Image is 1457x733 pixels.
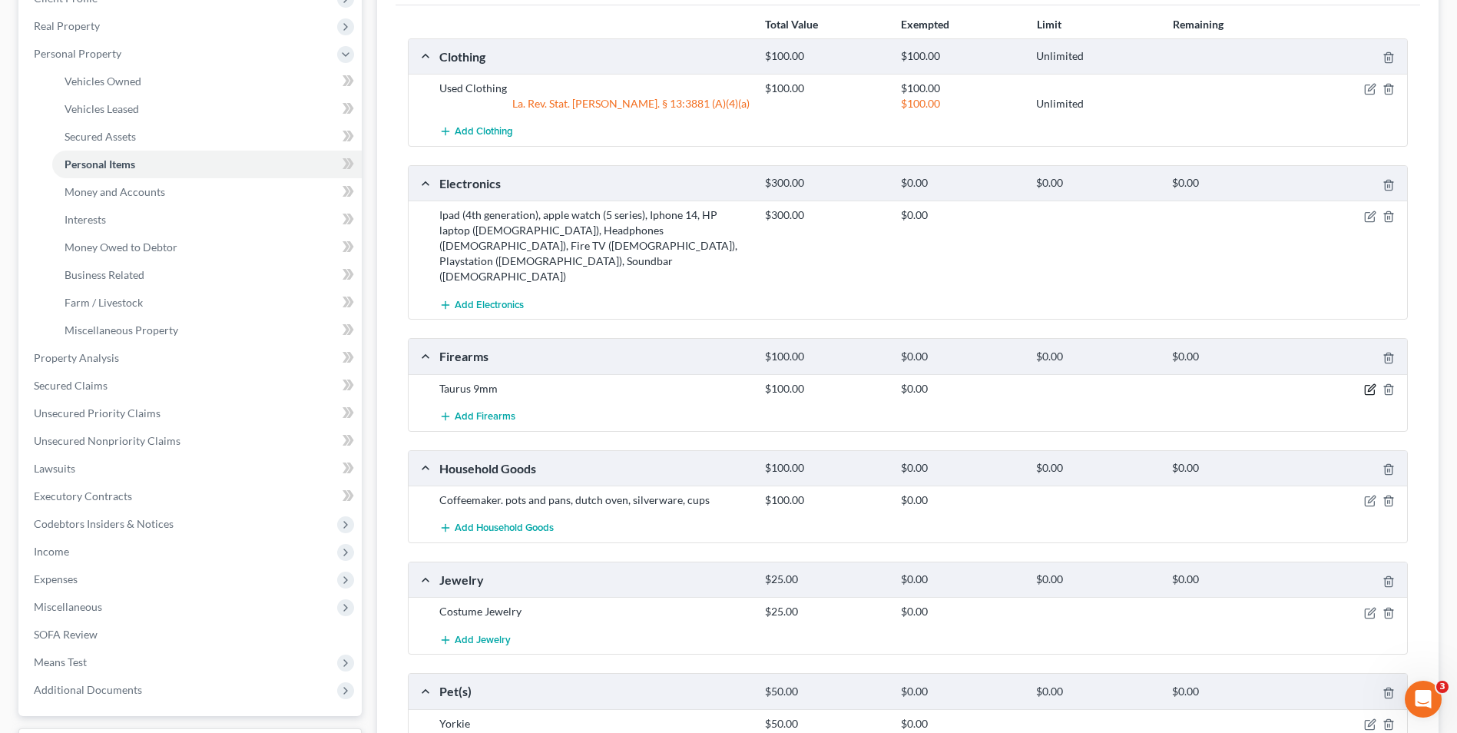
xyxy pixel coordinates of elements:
[893,493,1029,508] div: $0.00
[893,207,1029,223] div: $0.00
[1173,18,1224,31] strong: Remaining
[65,240,177,254] span: Money Owed to Debtor
[893,176,1029,191] div: $0.00
[65,185,165,198] span: Money and Accounts
[52,234,362,261] a: Money Owed to Debtor
[893,716,1029,731] div: $0.00
[432,572,757,588] div: Jewelry
[893,96,1029,111] div: $100.00
[1164,685,1300,699] div: $0.00
[432,716,757,731] div: Yorkie
[432,683,757,699] div: Pet(s)
[757,350,893,364] div: $100.00
[765,18,818,31] strong: Total Value
[1028,49,1164,64] div: Unlimited
[34,545,69,558] span: Income
[893,461,1029,476] div: $0.00
[1028,685,1164,699] div: $0.00
[34,462,75,475] span: Lawsuits
[432,604,757,619] div: Costume Jewelry
[1028,461,1164,476] div: $0.00
[1164,572,1300,587] div: $0.00
[1405,681,1442,718] iframe: Intercom live chat
[22,483,362,510] a: Executory Contracts
[1164,461,1300,476] div: $0.00
[34,489,132,502] span: Executory Contracts
[52,317,362,344] a: Miscellaneous Property
[34,351,119,364] span: Property Analysis
[432,81,757,96] div: Used Clothing
[439,118,513,146] button: Add Clothing
[893,381,1029,396] div: $0.00
[65,213,106,226] span: Interests
[757,176,893,191] div: $300.00
[52,289,362,317] a: Farm / Livestock
[893,685,1029,699] div: $0.00
[34,628,98,641] span: SOFA Review
[52,151,362,178] a: Personal Items
[1436,681,1449,693] span: 3
[893,81,1029,96] div: $100.00
[893,49,1029,64] div: $100.00
[757,207,893,223] div: $300.00
[22,455,362,483] a: Lawsuits
[439,514,554,542] button: Add Household Goods
[34,600,102,613] span: Miscellaneous
[52,206,362,234] a: Interests
[1037,18,1061,31] strong: Limit
[901,18,949,31] strong: Exempted
[1028,350,1164,364] div: $0.00
[439,290,524,319] button: Add Electronics
[757,685,893,699] div: $50.00
[34,47,121,60] span: Personal Property
[34,434,180,447] span: Unsecured Nonpriority Claims
[757,716,893,731] div: $50.00
[893,604,1029,619] div: $0.00
[65,158,135,171] span: Personal Items
[52,178,362,206] a: Money and Accounts
[757,572,893,587] div: $25.00
[22,621,362,648] a: SOFA Review
[432,207,757,284] div: Ipad (4th generation), apple watch (5 series), Iphone 14, HP laptop ([DEMOGRAPHIC_DATA]), Headpho...
[52,261,362,289] a: Business Related
[455,634,511,646] span: Add Jewelry
[439,403,515,431] button: Add Firearms
[893,350,1029,364] div: $0.00
[455,410,515,423] span: Add Firearms
[432,460,757,476] div: Household Goods
[757,381,893,396] div: $100.00
[22,344,362,372] a: Property Analysis
[34,683,142,696] span: Additional Documents
[432,48,757,65] div: Clothing
[34,572,78,585] span: Expenses
[1164,350,1300,364] div: $0.00
[34,379,108,392] span: Secured Claims
[65,130,136,143] span: Secured Assets
[1164,176,1300,191] div: $0.00
[52,123,362,151] a: Secured Assets
[65,75,141,88] span: Vehicles Owned
[1028,96,1164,111] div: Unlimited
[893,572,1029,587] div: $0.00
[34,655,87,668] span: Means Test
[34,19,100,32] span: Real Property
[757,461,893,476] div: $100.00
[34,406,161,420] span: Unsecured Priority Claims
[52,68,362,95] a: Vehicles Owned
[52,95,362,123] a: Vehicles Leased
[65,323,178,337] span: Miscellaneous Property
[455,126,513,138] span: Add Clothing
[1028,176,1164,191] div: $0.00
[65,102,139,115] span: Vehicles Leased
[455,299,524,311] span: Add Electronics
[432,493,757,508] div: Coffeemaker. pots and pans, dutch oven, silverware, cups
[34,517,174,530] span: Codebtors Insiders & Notices
[439,625,511,654] button: Add Jewelry
[432,381,757,396] div: Taurus 9mm
[22,400,362,427] a: Unsecured Priority Claims
[22,372,362,400] a: Secured Claims
[757,49,893,64] div: $100.00
[65,296,143,309] span: Farm / Livestock
[757,604,893,619] div: $25.00
[455,522,554,535] span: Add Household Goods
